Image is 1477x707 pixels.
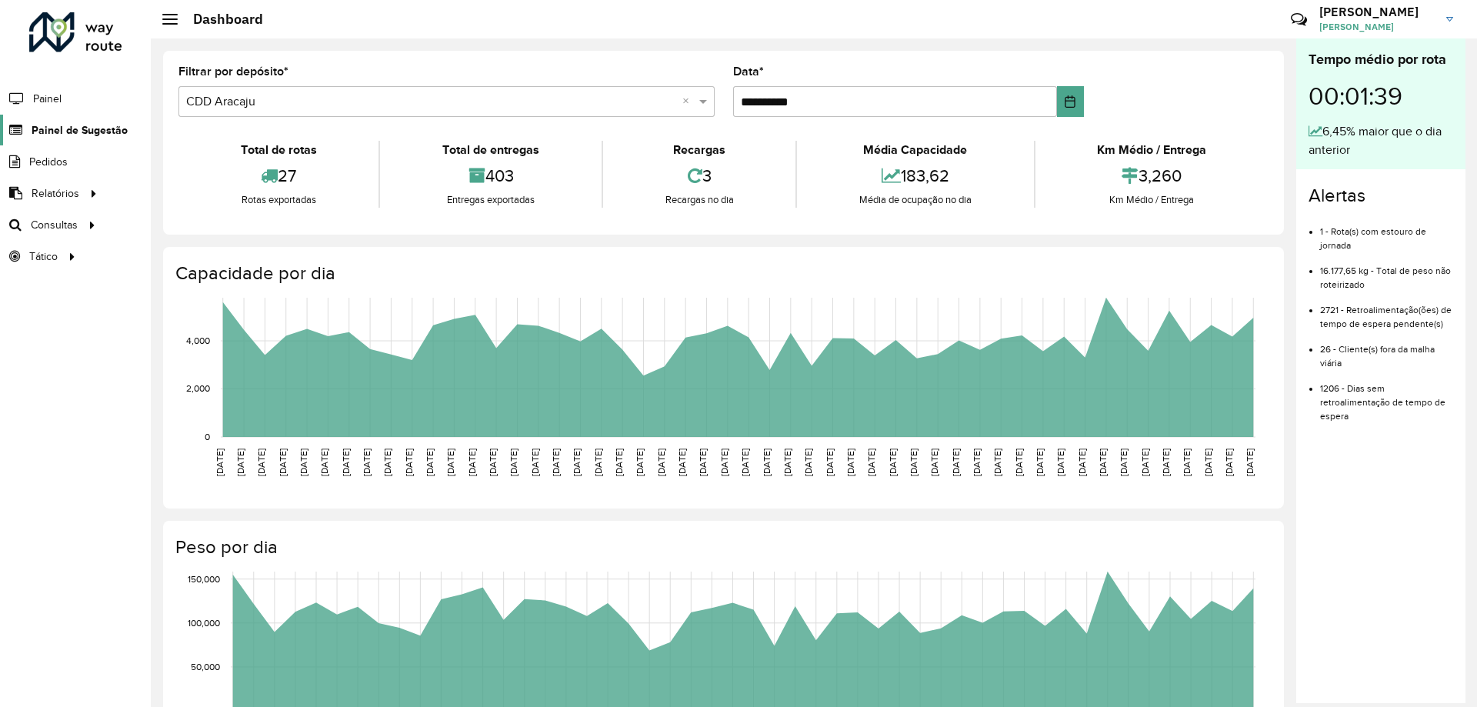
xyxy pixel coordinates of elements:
[740,449,750,476] text: [DATE]
[801,141,1029,159] div: Média Capacidade
[1309,122,1453,159] div: 6,45% maior que o dia anterior
[467,449,477,476] text: [DATE]
[1098,449,1108,476] text: [DATE]
[635,449,645,476] text: [DATE]
[1224,449,1234,476] text: [DATE]
[607,192,792,208] div: Recargas no dia
[215,449,225,476] text: [DATE]
[384,141,597,159] div: Total de entregas
[341,449,351,476] text: [DATE]
[1057,86,1084,117] button: Choose Date
[607,159,792,192] div: 3
[188,574,220,584] text: 150,000
[1320,252,1453,292] li: 16.177,65 kg - Total de peso não roteirizado
[178,62,288,81] label: Filtrar por depósito
[256,449,266,476] text: [DATE]
[1319,5,1435,19] h3: [PERSON_NAME]
[1203,449,1213,476] text: [DATE]
[319,449,329,476] text: [DATE]
[593,449,603,476] text: [DATE]
[32,122,128,138] span: Painel de Sugestão
[719,449,729,476] text: [DATE]
[825,449,835,476] text: [DATE]
[31,217,78,233] span: Consultas
[235,449,245,476] text: [DATE]
[572,449,582,476] text: [DATE]
[278,449,288,476] text: [DATE]
[29,248,58,265] span: Tático
[186,384,210,394] text: 2,000
[866,449,876,476] text: [DATE]
[733,62,764,81] label: Data
[404,449,414,476] text: [DATE]
[1182,449,1192,476] text: [DATE]
[33,91,62,107] span: Painel
[803,449,813,476] text: [DATE]
[1014,449,1024,476] text: [DATE]
[182,159,375,192] div: 27
[298,449,308,476] text: [DATE]
[188,618,220,628] text: 100,000
[845,449,855,476] text: [DATE]
[614,449,624,476] text: [DATE]
[362,449,372,476] text: [DATE]
[1140,449,1150,476] text: [DATE]
[677,449,687,476] text: [DATE]
[1039,141,1265,159] div: Km Médio / Entrega
[1035,449,1045,476] text: [DATE]
[186,335,210,345] text: 4,000
[191,662,220,672] text: 50,000
[445,449,455,476] text: [DATE]
[1161,449,1171,476] text: [DATE]
[182,192,375,208] div: Rotas exportadas
[508,449,518,476] text: [DATE]
[1320,370,1453,423] li: 1206 - Dias sem retroalimentação de tempo de espera
[1245,449,1255,476] text: [DATE]
[488,449,498,476] text: [DATE]
[178,11,263,28] h2: Dashboard
[175,536,1269,559] h4: Peso por dia
[1309,185,1453,207] h4: Alertas
[1319,20,1435,34] span: [PERSON_NAME]
[1077,449,1087,476] text: [DATE]
[909,449,919,476] text: [DATE]
[29,154,68,170] span: Pedidos
[182,141,375,159] div: Total de rotas
[1309,49,1453,70] div: Tempo médio por rota
[1039,159,1265,192] div: 3,260
[551,449,561,476] text: [DATE]
[32,185,79,202] span: Relatórios
[682,92,695,111] span: Clear all
[1320,292,1453,331] li: 2721 - Retroalimentação(ões) de tempo de espera pendente(s)
[929,449,939,476] text: [DATE]
[382,449,392,476] text: [DATE]
[175,262,1269,285] h4: Capacidade por dia
[1282,3,1315,36] a: Contato Rápido
[1309,70,1453,122] div: 00:01:39
[1320,213,1453,252] li: 1 - Rota(s) com estouro de jornada
[951,449,961,476] text: [DATE]
[972,449,982,476] text: [DATE]
[530,449,540,476] text: [DATE]
[1320,331,1453,370] li: 26 - Cliente(s) fora da malha viária
[656,449,666,476] text: [DATE]
[782,449,792,476] text: [DATE]
[607,141,792,159] div: Recargas
[801,192,1029,208] div: Média de ocupação no dia
[992,449,1002,476] text: [DATE]
[1119,449,1129,476] text: [DATE]
[1055,449,1065,476] text: [DATE]
[384,192,597,208] div: Entregas exportadas
[762,449,772,476] text: [DATE]
[698,449,708,476] text: [DATE]
[888,449,898,476] text: [DATE]
[801,159,1029,192] div: 183,62
[205,432,210,442] text: 0
[1039,192,1265,208] div: Km Médio / Entrega
[425,449,435,476] text: [DATE]
[384,159,597,192] div: 403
